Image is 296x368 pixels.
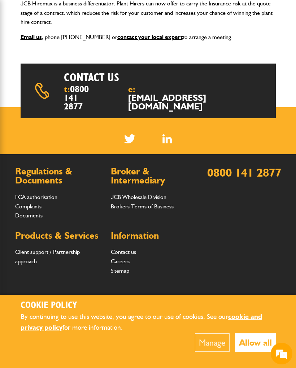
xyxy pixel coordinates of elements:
[111,248,136,255] a: Contact us
[21,33,276,42] p: , phone [PHONE_NUMBER] or to arrange a meeting.
[128,85,206,111] span: e:
[117,75,132,79] em: Just now
[195,333,230,352] button: Manage
[21,311,276,333] p: By continuing to use this website, you agree to our use of cookies. See our for more information.
[162,134,172,143] a: LinkedIn
[124,134,135,143] img: Twitter
[15,212,43,219] a: Documents
[111,194,166,200] a: JCB Wholesale Division
[15,167,100,185] h2: Regulations & Documents
[21,34,42,40] a: Email us
[111,258,130,265] a: Careers
[38,40,121,50] div: Conversation(s)
[15,248,80,265] a: Client support / Partnership approach
[64,71,167,85] h2: Contact us
[15,231,100,241] h2: Products & Services
[21,300,276,311] h2: Cookie Policy
[235,333,276,352] button: Allow all
[64,85,89,111] span: t:
[11,75,29,86] img: d_20077148190_operators_62643000001515001
[207,165,281,179] a: 0800 141 2877
[15,194,57,200] a: FCA authorisation
[111,267,129,274] a: Sitemap
[118,4,136,21] div: Minimize live chat window
[64,84,89,112] a: 0800 141 2877
[36,81,127,90] p: Hi, welcome to JCB Insurance, how may I help you?
[36,72,104,81] span: JCB Insurance
[111,203,174,210] a: Brokers Terms of Business
[117,34,183,40] a: contact your local expert
[162,134,172,143] img: Linked In
[111,231,196,241] h2: Information
[111,167,196,185] h2: Broker & Intermediary
[128,92,206,112] a: [EMAIL_ADDRESS][DOMAIN_NAME]
[15,203,42,210] a: Complaints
